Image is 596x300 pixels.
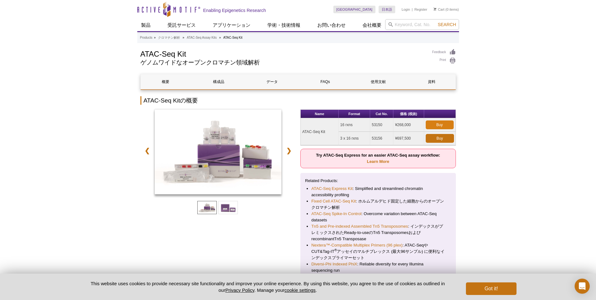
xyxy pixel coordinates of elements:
[339,132,370,145] td: 3 x 16 rxns
[393,110,424,118] th: 価格 (税抜)
[183,36,184,39] li: »
[385,19,459,30] input: Keyword, Cat. No.
[80,280,456,293] p: This website uses cookies to provide necessary site functionality and improve your online experie...
[412,6,413,13] li: |
[155,109,282,194] img: ATAC-Seq Kit
[194,74,244,89] a: 構成品
[311,242,402,248] a: Nextera™-Compatible Multiplex Primers (96 plex)
[209,19,254,31] a: アプリケーション
[311,242,445,261] li: : ATAC-SeqやCUT&Tag-IT アッセイのマルチプレックス (最大96サンプル) に便利なインデックスプライマーセット
[434,6,459,13] li: (0 items)
[311,186,445,198] li: : Simplified and streamlined chromatin accessibility profiling
[379,6,395,13] a: 日本語
[301,118,339,145] td: ATAC-Seq Kit
[203,8,266,13] h2: Enabling Epigenetics Research
[402,7,410,12] a: Login
[311,198,356,204] a: Fixed Cell ATAC-Seq Kit
[311,198,445,211] li: : ホルムアルデヒド固定した細胞からのオープンクロマチン解析
[311,211,361,217] a: ATAC-Seq Spike-In Control
[393,118,424,132] td: ¥268,000
[137,19,154,31] a: 製品
[370,132,393,145] td: 53156
[311,223,408,230] a: Tn5 and Pre-indexed Assembled Tn5 Transposomes
[426,120,454,129] a: Buy
[426,134,454,143] a: Buy
[311,261,357,267] a: Diversi-Phi Indexed PhiX
[370,118,393,132] td: 53150
[334,248,337,252] sup: ®
[359,19,385,31] a: 会社概要
[140,60,426,65] h2: ゲノムワイドなオープンクロマチン領域解析
[333,6,376,13] a: [GEOGRAPHIC_DATA]
[164,19,200,31] a: 受託サービス
[219,36,221,39] li: »
[141,74,191,89] a: 概要
[434,8,436,11] img: Your Cart
[466,282,516,295] button: Got it!
[154,36,156,39] li: »
[158,35,180,41] a: クロマチン解析
[414,7,427,12] a: Register
[155,109,282,196] a: ATAC-Seq Kit
[140,96,456,105] h2: ATAC-Seq Kitの概要
[223,36,243,39] li: ATAC-Seq Kit
[311,223,445,242] li: : インデックスがプレミックスされたReady-to-useのTn5 TransposomesおよびrecombinantTn5 Transposase
[247,74,297,89] a: データ
[438,22,456,27] span: Search
[370,110,393,118] th: Cat No.
[284,287,315,293] button: cookie settings
[264,19,304,31] a: 学術・技術情報
[353,74,403,89] a: 使用文献
[432,57,456,64] a: Print
[575,279,590,294] div: Open Intercom Messenger
[407,74,457,89] a: 資料
[187,35,216,41] a: ATAC-Seq Assay Kits
[311,211,445,223] li: : Overcome variation between ATAC-Seq datasets
[282,143,296,158] a: ❯
[316,153,440,164] strong: Try ATAC-Seq Express for an easier ATAC-Seq assay workflow:
[339,118,370,132] td: 16 rxns
[301,110,339,118] th: Name
[140,35,152,41] a: Products
[432,49,456,56] a: Feedback
[393,132,424,145] td: ¥697,500
[436,22,458,27] button: Search
[225,287,254,293] a: Privacy Policy
[434,7,445,12] a: Cart
[367,159,389,164] a: Learn More
[311,261,445,274] li: : Reliable diversity for every Illumina sequencing run
[300,74,350,89] a: FAQs
[339,110,370,118] th: Format
[140,49,426,58] h1: ATAC-Seq Kit
[305,178,451,184] p: Related Products:
[140,143,154,158] a: ❮
[311,186,353,192] a: ATAC-Seq Express Kit
[314,19,349,31] a: お問い合わせ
